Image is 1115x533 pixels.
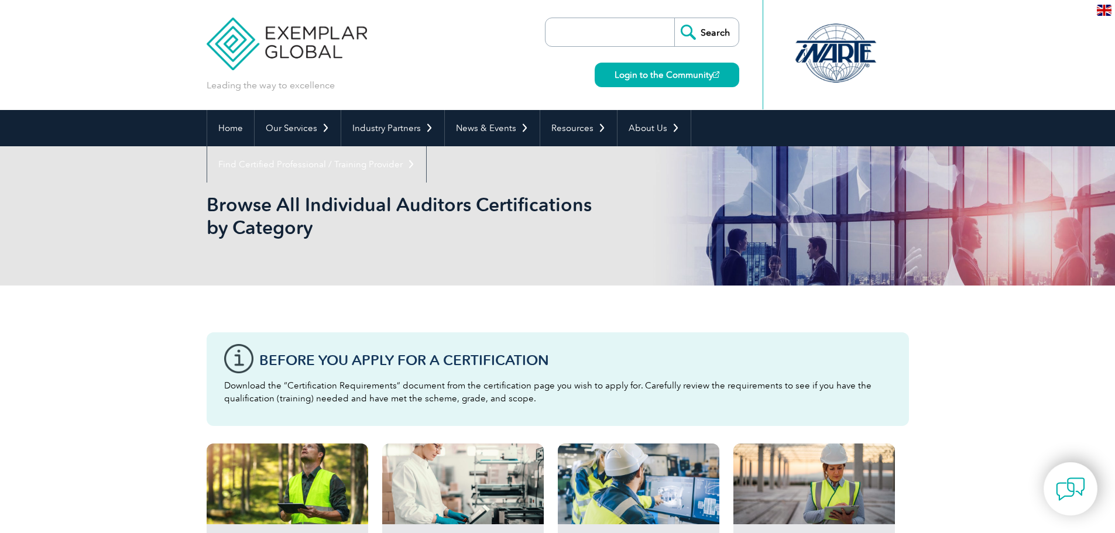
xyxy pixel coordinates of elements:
[540,110,617,146] a: Resources
[445,110,540,146] a: News & Events
[207,79,335,92] p: Leading the way to excellence
[1097,5,1111,16] img: en
[224,379,891,405] p: Download the “Certification Requirements” document from the certification page you wish to apply ...
[255,110,341,146] a: Our Services
[595,63,739,87] a: Login to the Community
[259,353,891,367] h3: Before You Apply For a Certification
[341,110,444,146] a: Industry Partners
[207,146,426,183] a: Find Certified Professional / Training Provider
[617,110,691,146] a: About Us
[207,193,656,239] h1: Browse All Individual Auditors Certifications by Category
[674,18,739,46] input: Search
[1056,474,1085,504] img: contact-chat.png
[713,71,719,78] img: open_square.png
[207,110,254,146] a: Home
